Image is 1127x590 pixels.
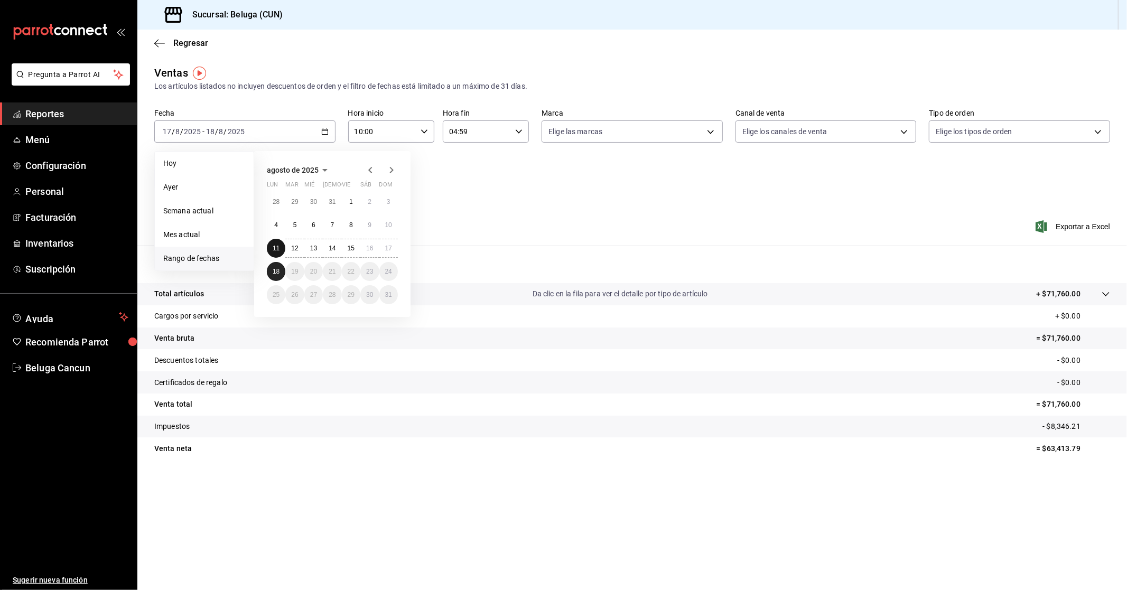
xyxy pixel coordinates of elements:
span: - [202,127,204,136]
input: ---- [227,127,245,136]
abbr: 15 de agosto de 2025 [348,245,355,252]
abbr: 29 de agosto de 2025 [348,291,355,298]
abbr: 20 de agosto de 2025 [310,268,317,275]
span: Semana actual [163,205,245,217]
p: - $0.00 [1057,377,1110,388]
button: 28 de agosto de 2025 [323,285,341,304]
span: Menú [25,133,128,147]
p: Descuentos totales [154,355,218,366]
span: Recomienda Parrot [25,335,128,349]
button: 11 de agosto de 2025 [267,239,285,258]
abbr: 2 de agosto de 2025 [368,198,371,205]
abbr: martes [285,181,298,192]
button: 31 de julio de 2025 [323,192,341,211]
img: Tooltip marker [193,67,206,80]
span: Rango de fechas [163,253,245,264]
button: 16 de agosto de 2025 [360,239,379,258]
abbr: 28 de agosto de 2025 [329,291,336,298]
button: 18 de agosto de 2025 [267,262,285,281]
button: 12 de agosto de 2025 [285,239,304,258]
button: 3 de agosto de 2025 [379,192,398,211]
abbr: 9 de agosto de 2025 [368,221,371,229]
button: 23 de agosto de 2025 [360,262,379,281]
abbr: 4 de agosto de 2025 [274,221,278,229]
input: -- [175,127,180,136]
button: 9 de agosto de 2025 [360,216,379,235]
abbr: miércoles [304,181,314,192]
button: 30 de julio de 2025 [304,192,323,211]
span: Pregunta a Parrot AI [29,69,114,80]
h3: Sucursal: Beluga (CUN) [184,8,283,21]
abbr: 22 de agosto de 2025 [348,268,355,275]
abbr: jueves [323,181,385,192]
p: + $71,760.00 [1036,288,1081,299]
label: Marca [542,110,723,117]
abbr: 29 de julio de 2025 [291,198,298,205]
button: 5 de agosto de 2025 [285,216,304,235]
abbr: 3 de agosto de 2025 [387,198,390,205]
abbr: 13 de agosto de 2025 [310,245,317,252]
label: Fecha [154,110,336,117]
input: -- [162,127,172,136]
p: = $63,413.79 [1036,443,1110,454]
p: - $0.00 [1057,355,1110,366]
button: 28 de julio de 2025 [267,192,285,211]
abbr: 8 de agosto de 2025 [349,221,353,229]
p: Resumen [154,258,1110,270]
button: 29 de agosto de 2025 [342,285,360,304]
button: 25 de agosto de 2025 [267,285,285,304]
abbr: 5 de agosto de 2025 [293,221,297,229]
span: Elige las marcas [548,126,602,137]
button: 10 de agosto de 2025 [379,216,398,235]
span: Beluga Cancun [25,361,128,375]
div: Los artículos listados no incluyen descuentos de orden y el filtro de fechas está limitado a un m... [154,81,1110,92]
input: -- [206,127,215,136]
abbr: 30 de agosto de 2025 [366,291,373,298]
abbr: 7 de agosto de 2025 [331,221,334,229]
abbr: 31 de julio de 2025 [329,198,336,205]
span: Reportes [25,107,128,121]
span: Mes actual [163,229,245,240]
span: Elige los tipos de orden [936,126,1012,137]
span: Facturación [25,210,128,224]
abbr: 12 de agosto de 2025 [291,245,298,252]
span: Elige los canales de venta [742,126,827,137]
p: Venta bruta [154,333,194,344]
p: - $8,346.21 [1043,421,1110,432]
span: / [224,127,227,136]
div: Ventas [154,65,188,81]
abbr: 28 de julio de 2025 [273,198,280,205]
abbr: 21 de agosto de 2025 [329,268,336,275]
abbr: 31 de agosto de 2025 [385,291,392,298]
span: Hoy [163,158,245,169]
abbr: 18 de agosto de 2025 [273,268,280,275]
button: Regresar [154,38,208,48]
button: 27 de agosto de 2025 [304,285,323,304]
abbr: 25 de agosto de 2025 [273,291,280,298]
span: Ayer [163,182,245,193]
p: = $71,760.00 [1036,333,1110,344]
button: agosto de 2025 [267,164,331,176]
p: Venta neta [154,443,192,454]
button: 8 de agosto de 2025 [342,216,360,235]
p: = $71,760.00 [1036,399,1110,410]
abbr: 14 de agosto de 2025 [329,245,336,252]
p: + $0.00 [1055,311,1110,322]
span: agosto de 2025 [267,166,319,174]
abbr: domingo [379,181,393,192]
button: 7 de agosto de 2025 [323,216,341,235]
p: Certificados de regalo [154,377,227,388]
label: Hora inicio [348,110,434,117]
button: 15 de agosto de 2025 [342,239,360,258]
p: Total artículos [154,288,204,299]
abbr: 24 de agosto de 2025 [385,268,392,275]
button: 20 de agosto de 2025 [304,262,323,281]
button: 14 de agosto de 2025 [323,239,341,258]
input: -- [219,127,224,136]
span: Sugerir nueva función [13,575,128,586]
button: 26 de agosto de 2025 [285,285,304,304]
a: Pregunta a Parrot AI [7,77,130,88]
button: 1 de agosto de 2025 [342,192,360,211]
span: Exportar a Excel [1038,220,1110,233]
